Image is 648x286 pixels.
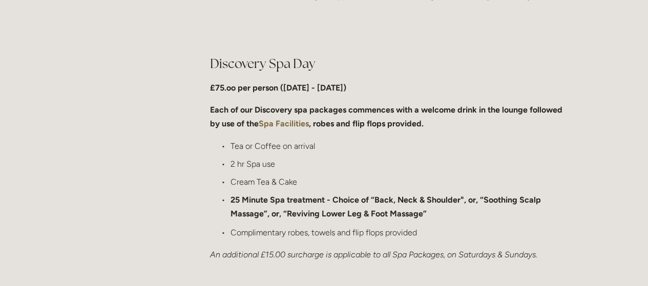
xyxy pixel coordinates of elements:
p: Tea or Coffee on arrival [231,139,569,153]
p: 2 hr Spa use [231,157,569,171]
a: Spa Facilities [259,119,309,128]
p: Complimentary robes, towels and flip flops provided [231,225,569,239]
strong: 25 Minute Spa treatment - Choice of “Back, Neck & Shoulder", or, “Soothing Scalp Massage”, or, “R... [231,195,543,218]
strong: Each of our Discovery spa packages commences with a welcome drink in the lounge followed by use o... [210,105,565,128]
p: Cream Tea & Cake [231,175,569,189]
h2: Discovery Spa Day [210,55,569,73]
strong: £75.oo per person ([DATE] - [DATE]) [210,83,346,93]
strong: , robes and flip flops provided. [309,119,424,128]
em: An additional £15.00 surcharge is applicable to all Spa Packages, on Saturdays & Sundays. [210,249,537,259]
